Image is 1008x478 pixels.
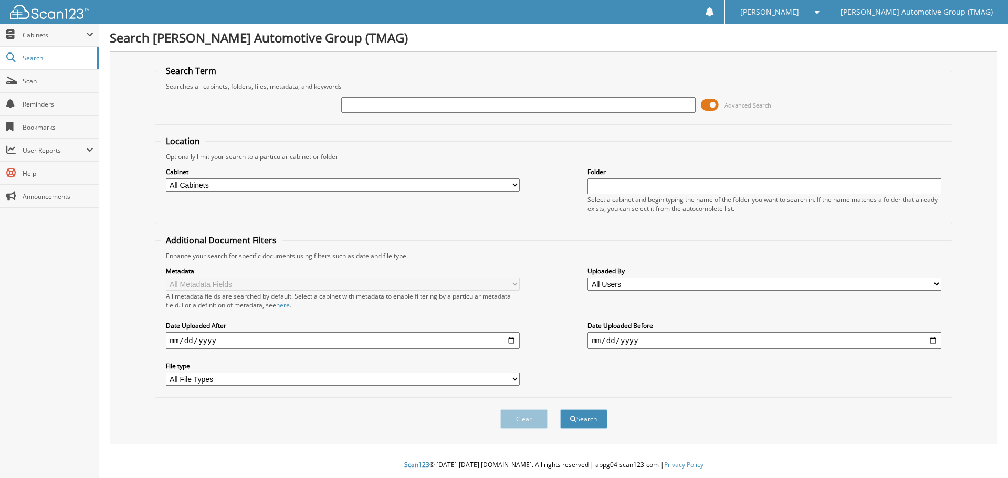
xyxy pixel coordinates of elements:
span: [PERSON_NAME] [740,9,799,15]
legend: Additional Document Filters [161,235,282,246]
span: Bookmarks [23,123,93,132]
span: Help [23,169,93,178]
span: Reminders [23,100,93,109]
h1: Search [PERSON_NAME] Automotive Group (TMAG) [110,29,997,46]
div: Optionally limit your search to a particular cabinet or folder [161,152,947,161]
button: Search [560,409,607,429]
a: here [276,301,290,310]
span: [PERSON_NAME] Automotive Group (TMAG) [841,9,993,15]
div: Searches all cabinets, folders, files, metadata, and keywords [161,82,947,91]
a: Privacy Policy [664,460,703,469]
label: Date Uploaded After [166,321,520,330]
span: Advanced Search [724,101,771,109]
label: Uploaded By [587,267,941,275]
legend: Location [161,135,205,147]
div: Select a cabinet and begin typing the name of the folder you want to search in. If the name match... [587,195,941,213]
span: Announcements [23,192,93,201]
span: User Reports [23,146,86,155]
span: Scan123 [404,460,429,469]
input: start [166,332,520,349]
button: Clear [500,409,548,429]
label: Date Uploaded Before [587,321,941,330]
span: Cabinets [23,30,86,39]
div: Enhance your search for specific documents using filters such as date and file type. [161,251,947,260]
legend: Search Term [161,65,222,77]
input: end [587,332,941,349]
div: © [DATE]-[DATE] [DOMAIN_NAME]. All rights reserved | appg04-scan123-com | [99,452,1008,478]
label: File type [166,362,520,370]
img: scan123-logo-white.svg [10,5,89,19]
label: Folder [587,167,941,176]
div: All metadata fields are searched by default. Select a cabinet with metadata to enable filtering b... [166,292,520,310]
span: Search [23,54,92,62]
span: Scan [23,77,93,86]
label: Metadata [166,267,520,275]
label: Cabinet [166,167,520,176]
